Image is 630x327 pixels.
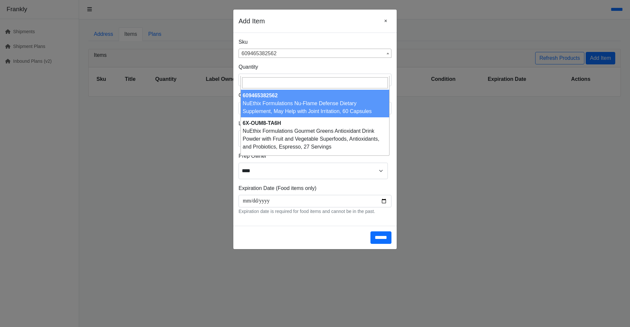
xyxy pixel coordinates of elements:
[239,91,276,99] label: Quantity in case
[239,209,375,214] small: Expiration date is required for food items and cannot be in the past.
[241,153,389,180] li: NuEthix Formulations Estro-Cort Anti-Estrogen Nutritional Support 120 Capsules
[243,127,388,151] div: NuEthix Formulations Gourmet Greens Antioxidant Drink Powder with Fruit and Vegetable Superfoods,...
[239,49,391,58] span: NuEthix Formulations Nu-Flame Defense Dietary Supplement, May Help with Joint Irritation, 60 Caps...
[239,38,248,46] label: Sku
[239,152,266,160] label: Prep Owner
[239,49,391,58] span: NuEthix Formulations Nu-Flame Defense Dietary Supplement, May Help with Joint Irritation, 60 Caps...
[243,120,281,126] strong: 6X-OUM8-TA6H
[384,18,387,24] span: ×
[380,15,391,27] button: Close
[239,120,268,128] label: Label Owner
[239,184,316,192] label: Expiration Date (Food items only)
[243,100,388,115] div: NuEthix Formulations Nu-Flame Defense Dietary Supplement, May Help with Joint Irritation, 60 Caps...
[241,117,389,153] li: NuEthix Formulations Gourmet Greens Antioxidant Drink Powder with Fruit and Vegetable Superfoods,...
[241,90,389,117] li: NuEthix Formulations Nu-Flame Defense Dietary Supplement, May Help with Joint Irritation, 60 Caps...
[239,16,265,26] h5: Add Item
[242,77,388,88] input: Search
[239,63,258,71] label: Quantity
[243,93,278,98] strong: 609465382562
